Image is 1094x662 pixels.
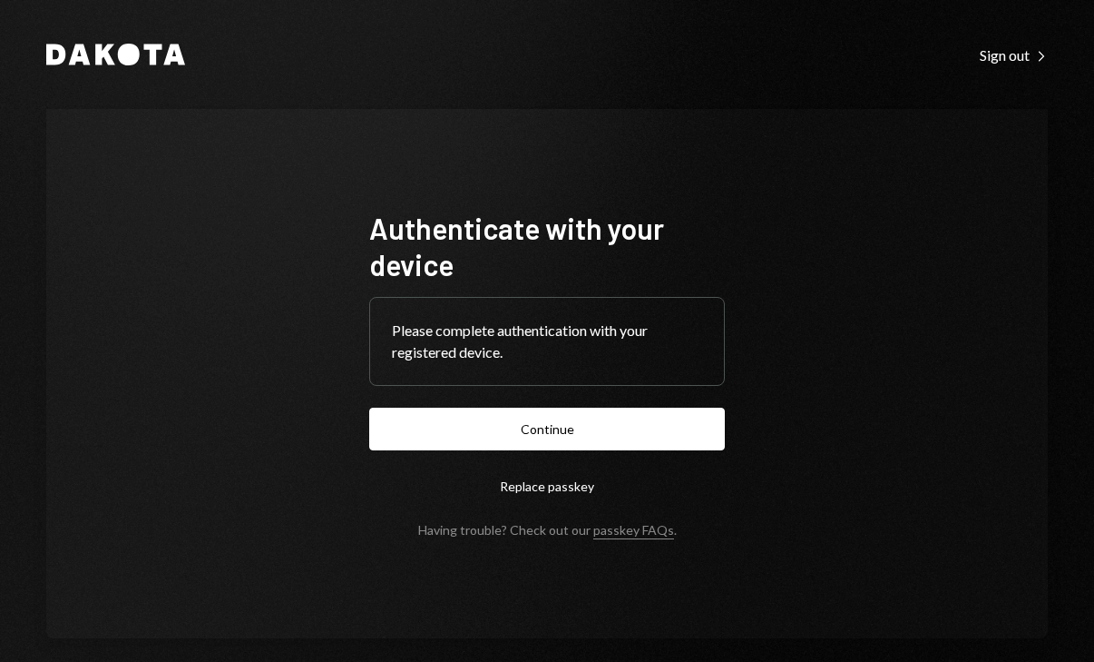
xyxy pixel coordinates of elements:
[980,46,1048,64] div: Sign out
[418,522,677,538] div: Having trouble? Check out our .
[593,522,674,539] a: passkey FAQs
[392,320,702,363] div: Please complete authentication with your registered device.
[980,44,1048,64] a: Sign out
[369,408,725,450] button: Continue
[369,210,725,282] h1: Authenticate with your device
[369,465,725,508] button: Replace passkey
